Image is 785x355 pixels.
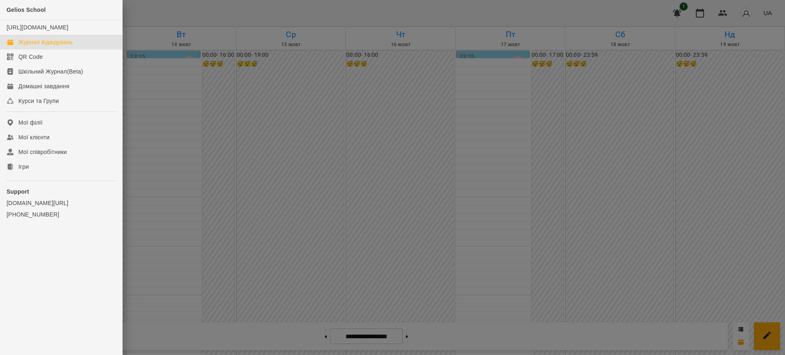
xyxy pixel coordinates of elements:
[18,38,73,46] div: Журнал відвідувань
[18,133,49,141] div: Мої клієнти
[18,118,43,127] div: Мої філії
[18,163,29,171] div: Ігри
[18,67,83,76] div: Шкільний Журнал(Beta)
[18,82,69,90] div: Домашні завдання
[7,24,68,31] a: [URL][DOMAIN_NAME]
[7,7,46,13] span: Gelios School
[7,188,116,196] p: Support
[7,210,116,219] a: [PHONE_NUMBER]
[18,53,43,61] div: QR Code
[18,148,67,156] div: Мої співробітники
[18,97,59,105] div: Курси та Групи
[7,199,116,207] a: [DOMAIN_NAME][URL]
